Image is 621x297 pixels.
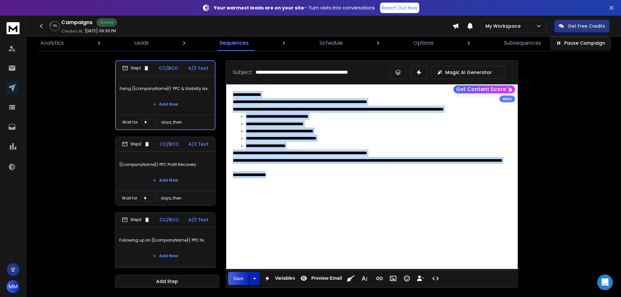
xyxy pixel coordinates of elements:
p: My Workspace [485,23,523,29]
div: Step 1 [122,65,149,71]
h1: Campaigns [61,19,93,26]
a: Subsequences [500,35,545,51]
strong: Your warmest leads are on your site [214,5,304,11]
img: logo [7,22,20,34]
p: Schedule [319,39,343,47]
a: Sequences [215,35,253,51]
button: Save [228,272,249,285]
div: Step 3 [122,217,150,223]
div: Active [96,18,117,27]
button: Get Content Score [453,85,515,93]
p: {{companyName}} PPC Profit Recovery [119,156,211,174]
p: 13 % [53,24,57,28]
button: Magic AI Generator [431,66,505,79]
a: Analytics [37,35,68,51]
button: Variables [261,272,296,285]
p: CC/BCC [159,141,179,147]
a: Schedule [316,35,347,51]
button: Insert Image (Ctrl+P) [387,272,399,285]
p: CC/BCC [159,216,179,223]
p: Reach Out Now [382,5,417,11]
p: Analytics [40,39,64,47]
p: Fixing {{companyName}}’ PPC & Visibility Issues [120,80,211,98]
button: Add New [147,174,183,187]
button: Insert Unsubscribe Link [414,272,427,285]
p: A/Z Test [188,216,209,223]
p: Created At: [61,29,83,34]
p: Leads [134,39,149,47]
p: Following up on {{companyName}} PPC fix [119,231,211,249]
p: [DATE] 09:39 PM [85,28,116,34]
div: Beta [499,96,515,102]
a: Options [409,35,437,51]
a: Leads [130,35,153,51]
p: Sequences [219,39,249,47]
li: Step2CC/BCCA/Z Test{{companyName}} PPC Profit RecoveryAdd NewWait fordays, then [115,137,215,206]
button: Insert Link (Ctrl+K) [373,272,386,285]
button: Preview Email [298,272,343,285]
p: Wait for [122,120,138,125]
p: days, then [161,196,182,201]
li: Step1CC/BCCA/Z TestFixing {{companyName}}’ PPC & Visibility IssuesAdd NewWait fordays, then [115,60,215,130]
button: Pause Campaign [550,37,611,50]
div: Open Intercom Messenger [597,275,613,290]
li: Step3CC/BCCA/Z TestFollowing up on {{companyName}} PPC fixAdd NewWait fordays, then [115,212,215,281]
button: MM [7,280,20,293]
p: A/Z Test [188,141,209,147]
button: Add New [147,98,183,111]
p: Wait for [122,196,137,201]
button: Get Free Credits [554,20,610,33]
a: Reach Out Now [380,3,419,13]
p: A/Z Test [188,65,208,71]
p: Magic AI Generator [445,69,492,76]
p: days, then [161,120,182,125]
p: Subject: [233,68,253,76]
div: Step 2 [122,141,150,147]
span: Preview Email [310,275,343,281]
button: Add New [147,249,183,262]
button: Emoticons [401,272,413,285]
p: Get Free Credits [568,23,605,29]
button: Add Step [115,275,219,288]
p: CC/BCC [159,65,178,71]
p: Subsequences [504,39,541,47]
p: – Turn visits into conversations [214,5,375,11]
span: Variables [274,275,296,281]
button: More Text [358,272,371,285]
p: Options [413,39,434,47]
button: Clean HTML [345,272,357,285]
button: Code View [429,272,442,285]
